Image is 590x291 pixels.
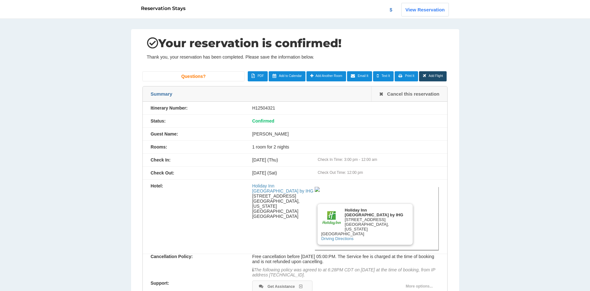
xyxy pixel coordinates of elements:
[252,183,315,219] div: [STREET_ADDRESS] [GEOGRAPHIC_DATA], [US_STATE][GEOGRAPHIC_DATA] [GEOGRAPHIC_DATA]
[143,281,244,286] div: Support:
[143,157,244,162] div: Check In:
[279,74,302,78] span: Add to Calendar
[306,71,346,81] a: Add Another Room
[347,71,372,81] a: Email It
[345,208,403,217] b: Holiday Inn [GEOGRAPHIC_DATA] by IHG
[143,131,244,136] div: Guest Name:
[252,183,313,193] a: Holiday Inn [GEOGRAPHIC_DATA] by IHG
[147,37,443,50] h1: Your reservation is confirmed!
[143,118,244,123] div: Status:
[405,74,414,78] span: Print It
[147,54,443,60] p: Thank you, your reservation has been completed. Please save the information below.
[141,6,186,11] img: reservationstays_logo.png
[142,71,245,81] a: Questions?
[269,71,306,81] a: Add to Calendar
[358,74,368,78] span: Email It
[395,71,418,81] a: Print It
[244,105,447,111] div: H12504321
[315,187,320,192] img: ba46eae4-d0ae-4a08-aa00-013da3a73e50
[143,105,244,111] div: Itinerary Number:
[244,157,447,162] div: [DATE] (Thu)
[252,264,439,277] p: The following policy was agreed to at 6:28PM CDT on [DATE] at the time of booking, from IP addres...
[419,71,447,81] a: Add Flight
[315,74,342,78] span: Add Another Room
[258,74,264,78] span: PDF
[244,170,447,175] div: [DATE] (Sat)
[321,208,342,228] img: Brand logo for Holiday Inn Martinsburg by IHG
[267,284,295,289] span: Get Assistance
[244,144,447,149] div: 1 room for 2 nights
[318,170,440,175] div: Check Out Time: 12:00 pm
[318,204,413,245] div: [STREET_ADDRESS] [GEOGRAPHIC_DATA], [US_STATE][GEOGRAPHIC_DATA]
[143,170,244,175] div: Check Out:
[244,254,447,281] div: Free cancellation before [DATE] 05:00:PM. The Service fee is charged at the time of booking and i...
[151,91,172,97] span: Summary
[382,74,390,78] span: Text It
[244,118,447,123] div: Confirmed
[371,86,447,101] a: Cancel this reservation
[181,74,206,79] span: Questions?
[390,7,392,12] a: $
[373,71,394,81] a: Text It
[244,131,447,136] div: [PERSON_NAME]
[143,144,244,149] div: Rooms:
[143,183,244,188] div: Hotel:
[321,236,354,241] a: Driving Directions
[429,74,443,78] span: Add Flight
[318,157,440,162] div: Check In Time: 3:00 pm - 12:00 am
[401,3,449,16] a: View Reservation
[143,254,244,259] div: Cancellation Policy:
[248,71,268,81] a: PDF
